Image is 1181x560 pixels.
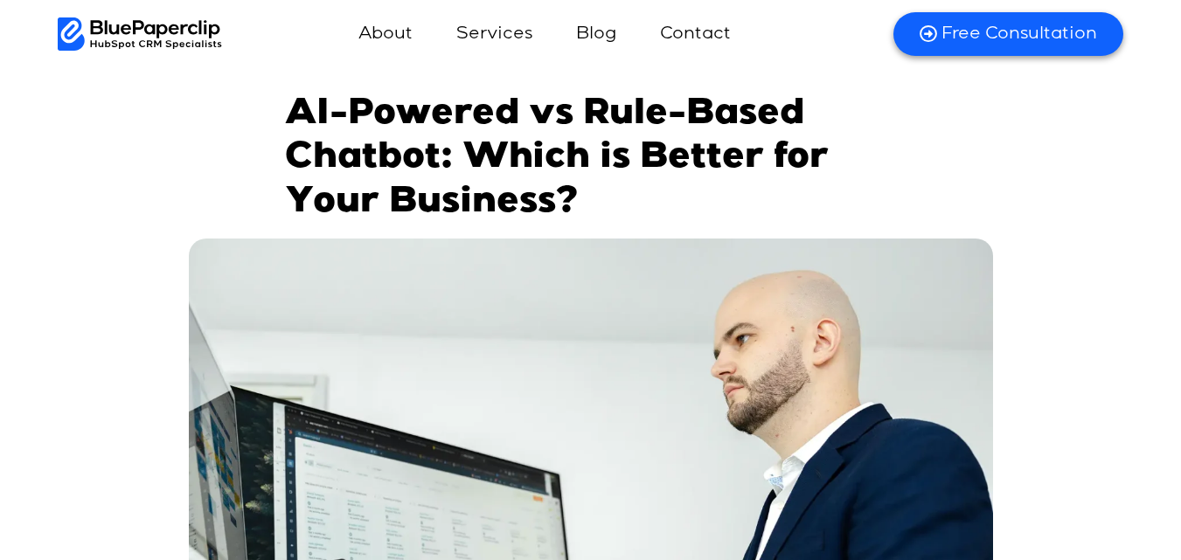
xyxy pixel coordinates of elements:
a: Services [439,13,550,55]
a: Free Consultation [893,12,1123,56]
a: Blog [559,13,634,55]
a: Contact [643,13,748,55]
nav: Menu [222,13,872,55]
img: BluePaperClip Logo black [58,17,223,51]
span: Free Consultation [941,23,1097,45]
h1: AI-Powered vs Rule-Based Chatbot: Which is Better for Your Business? [285,94,897,226]
a: About [341,13,430,55]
